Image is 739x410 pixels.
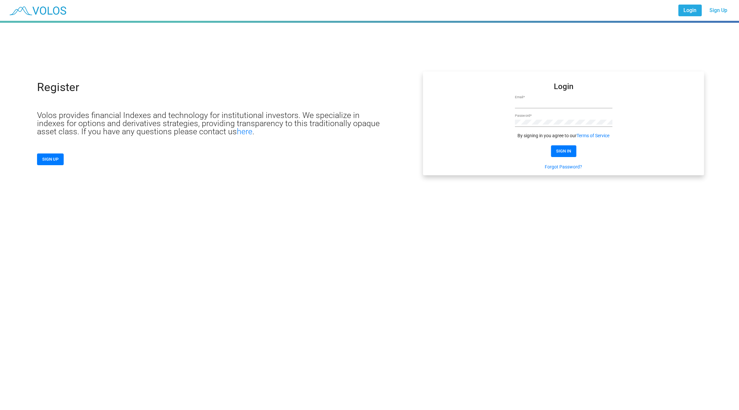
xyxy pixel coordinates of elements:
a: Login [678,5,702,16]
span: Login [683,7,696,13]
a: Forgot Password? [545,164,582,170]
button: SIGN IN [551,145,576,157]
p: Register [37,82,79,93]
span: SIGN IN [556,149,571,153]
div: By signing in you agree to our [515,132,612,139]
a: here [237,127,252,136]
span: Sign Up [709,7,727,13]
img: blue_transparent.png [5,2,70,19]
span: SIGN UP [42,157,58,162]
p: Volos provides financial Indexes and technology for institutional investors. We specialize in ind... [37,111,388,136]
button: SIGN UP [37,153,64,165]
mat-card-title: Login [554,83,573,90]
a: Sign Up [704,5,733,16]
a: Terms of Service [577,132,609,139]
